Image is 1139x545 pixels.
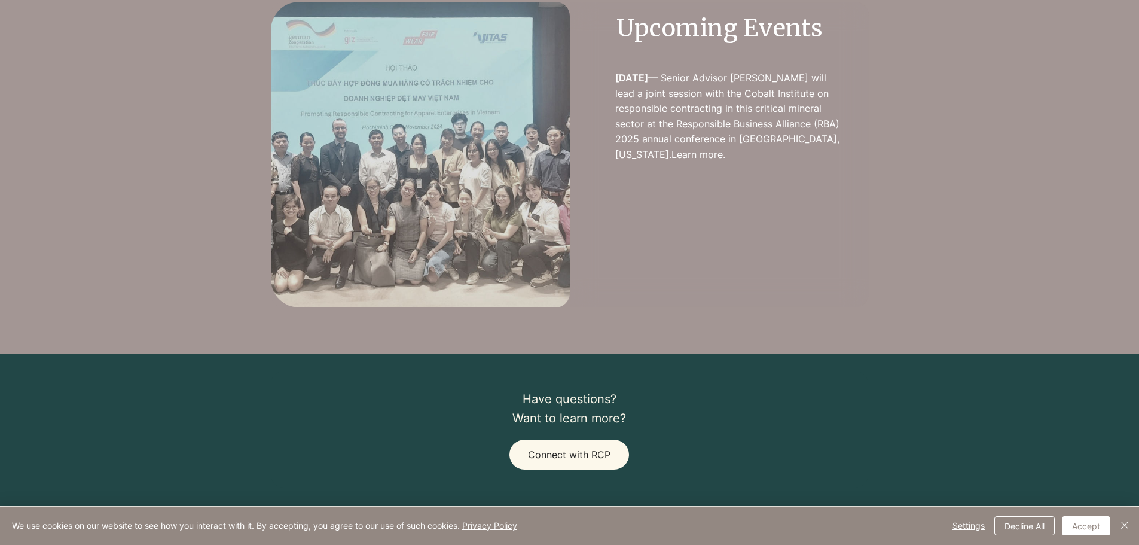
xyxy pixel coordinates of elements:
button: Decline All [994,516,1055,535]
p: Have questions? [408,389,731,409]
span: We use cookies on our website to see how you interact with it. By accepting, you agree to our use... [12,520,517,531]
img: WhatsApp Image 2024-11-05 at 03.21_edited.jpg [271,2,570,307]
span: [DATE] [615,72,648,84]
button: Close [1117,516,1132,535]
a: Privacy Policy [462,520,517,531]
img: Close [1117,518,1132,532]
button: Connect with RCP [509,440,629,470]
p: ​ — Senior Advisor [PERSON_NAME] will lead a joint session with the Cobalt Institute on responsib... [615,71,840,163]
p: ​​ [680,226,922,242]
h2: Upcoming Events [598,11,840,45]
button: Accept [1062,516,1110,535]
p: Want to learn more? [408,409,731,428]
span: Settings [952,517,985,535]
span: Connect with RCP [528,449,610,461]
a: Learn more. [671,148,725,160]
